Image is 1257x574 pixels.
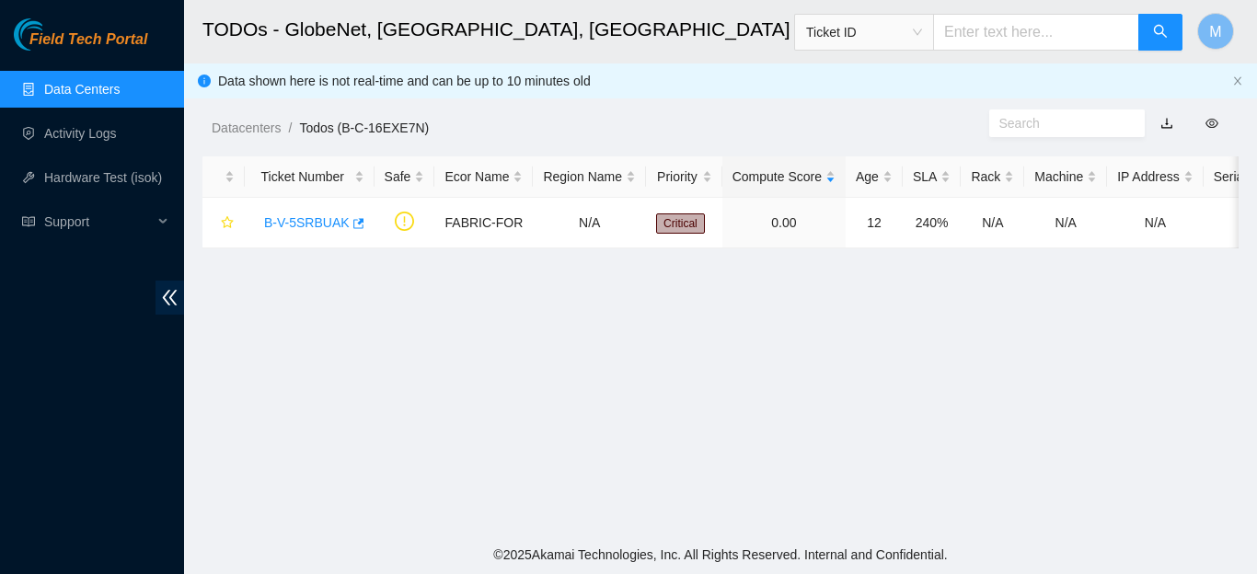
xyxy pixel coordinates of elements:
[156,281,184,315] span: double-left
[1197,13,1234,50] button: M
[288,121,292,135] span: /
[44,170,162,185] a: Hardware Test (isok)
[434,198,533,248] td: FABRIC-FOR
[933,14,1139,51] input: Enter text here...
[184,535,1257,574] footer: © 2025 Akamai Technologies, Inc. All Rights Reserved. Internal and Confidential.
[806,18,922,46] span: Ticket ID
[299,121,429,135] a: Todos (B-C-16EXE7N)
[1107,198,1203,248] td: N/A
[264,215,350,230] a: B-V-5SRBUAK
[1205,117,1218,130] span: eye
[1209,20,1221,43] span: M
[1024,198,1107,248] td: N/A
[846,198,903,248] td: 12
[1138,14,1182,51] button: search
[1147,109,1187,138] button: download
[395,212,414,231] span: exclamation-circle
[44,126,117,141] a: Activity Logs
[221,216,234,231] span: star
[44,203,153,240] span: Support
[14,18,93,51] img: Akamai Technologies
[14,33,147,57] a: Akamai TechnologiesField Tech Portal
[29,31,147,49] span: Field Tech Portal
[213,208,235,237] button: star
[903,198,961,248] td: 240%
[22,215,35,228] span: read
[1153,24,1168,41] span: search
[656,213,705,234] span: Critical
[1232,75,1243,87] button: close
[44,82,120,97] a: Data Centers
[533,198,646,248] td: N/A
[722,198,846,248] td: 0.00
[961,198,1024,248] td: N/A
[999,113,1121,133] input: Search
[212,121,281,135] a: Datacenters
[1160,116,1173,131] a: download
